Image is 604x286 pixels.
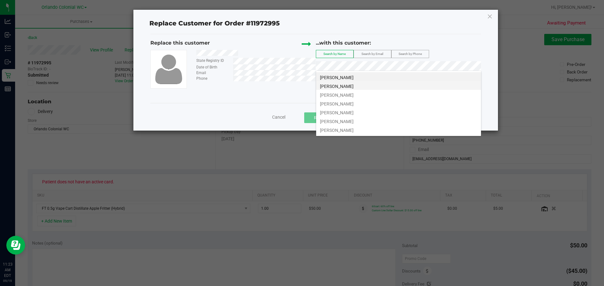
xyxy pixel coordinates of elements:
img: user-icon.png [152,53,185,86]
div: Email [192,70,233,76]
div: Date of Birth [192,64,233,70]
span: Replace this customer [150,40,210,46]
div: State Registry ID [192,58,233,63]
div: Phone [192,76,233,81]
span: ...with this customer: [316,40,371,46]
span: Search by Name [323,52,346,56]
span: Replace Customer for Order #11972995 [146,18,283,29]
span: Search by Phone [399,52,422,56]
button: Replace Customer [304,112,359,123]
span: Cancel [272,115,285,120]
iframe: Resource center [6,236,25,255]
span: Search by Email [361,52,383,56]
